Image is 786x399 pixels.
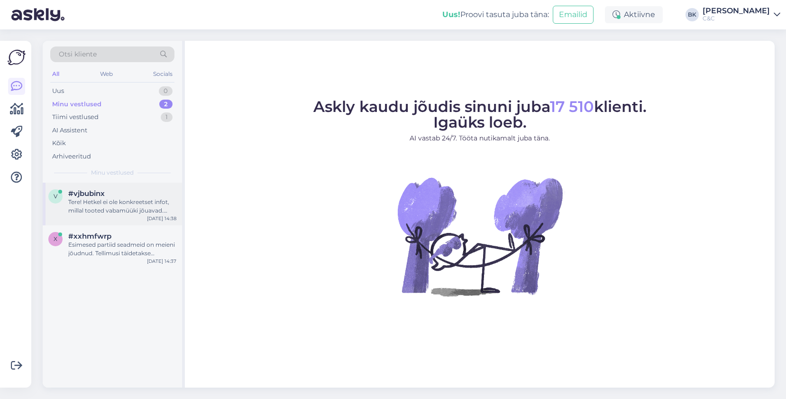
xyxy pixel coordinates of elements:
div: Web [98,68,115,80]
div: Socials [151,68,174,80]
span: #xxhmfwrp [68,232,111,241]
b: Uus! [442,10,460,19]
a: [PERSON_NAME]C&C [703,7,780,22]
div: All [50,68,61,80]
div: Esimesed partiid seadmeid on meieni jõudnud. Tellimusi täidetakse virtuaaljärjekorra alusel. Para... [68,241,176,258]
span: Minu vestlused [91,168,134,177]
div: Tiimi vestlused [52,112,99,122]
span: 17 510 [550,97,594,116]
img: Askly Logo [8,48,26,66]
div: Aktiivne [605,6,663,23]
span: Otsi kliente [59,49,97,59]
div: Kõik [52,139,66,148]
div: AI Assistent [52,126,87,135]
div: Tere! Hetkel ei ole konkreetset infot, millal tooted vabamüüki jõuavad. Kuna eeltellimusi on palj... [68,198,176,215]
span: #vjbubinx [68,189,105,198]
div: Arhiveeritud [52,152,91,161]
div: Minu vestlused [52,100,101,109]
div: C&C [703,15,770,22]
div: 1 [161,112,173,122]
span: x [54,235,57,242]
div: [PERSON_NAME] [703,7,770,15]
p: AI vastab 24/7. Tööta nutikamalt juba täna. [313,133,647,143]
div: 2 [159,100,173,109]
div: Proovi tasuta juba täna: [442,9,549,20]
div: [DATE] 14:37 [147,258,176,265]
div: BK [685,8,699,21]
div: [DATE] 14:38 [147,215,176,222]
div: Uus [52,86,64,96]
img: No Chat active [394,151,565,322]
div: 0 [159,86,173,96]
span: v [54,193,57,200]
span: Askly kaudu jõudis sinuni juba klienti. Igaüks loeb. [313,97,647,131]
button: Emailid [553,6,594,24]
